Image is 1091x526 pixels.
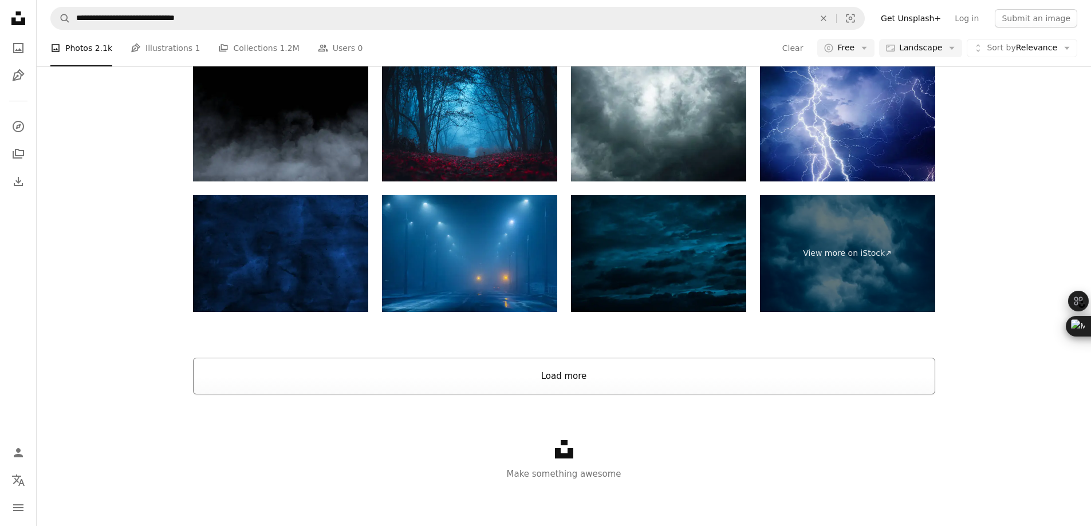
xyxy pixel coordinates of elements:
[193,358,935,394] button: Load more
[7,469,30,492] button: Language
[131,30,200,66] a: Illustrations 1
[782,39,804,57] button: Clear
[318,30,363,66] a: Users 0
[899,42,942,54] span: Landscape
[837,42,854,54] span: Free
[7,37,30,60] a: Photos
[817,39,875,57] button: Free
[7,7,30,32] a: Home — Unsplash
[7,143,30,165] a: Collections
[948,9,986,27] a: Log in
[7,170,30,193] a: Download History
[50,7,865,30] form: Find visuals sitewide
[7,115,30,138] a: Explore
[967,39,1077,57] button: Sort byRelevance
[195,42,200,54] span: 1
[51,7,70,29] button: Search Unsplash
[218,30,299,66] a: Collections 1.2M
[571,195,746,312] img: Dramatic sky with clouds. Black blue green night sky.
[995,9,1077,27] button: Submit an image
[357,42,363,54] span: 0
[571,65,746,181] img: Stormy clouds for background
[987,42,1057,54] span: Relevance
[760,65,935,181] img: Lightning during summer storm
[879,39,962,57] button: Landscape
[874,9,948,27] a: Get Unsplash+
[7,441,30,464] a: Log in / Sign up
[382,195,557,312] img: Foggy weather. Lanterns by the road. Night city
[7,496,30,519] button: Menu
[279,42,299,54] span: 1.2M
[37,467,1091,481] p: Make something awesome
[7,64,30,87] a: Illustrations
[760,195,935,312] a: View more on iStock↗
[382,65,557,181] img: Fairy Forest. Mystical atmosphere. Paranormal another world. Stranger forest in a fog. Dark scary...
[987,43,1015,52] span: Sort by
[811,7,836,29] button: Clear
[193,195,368,312] img: Black blue abstract watercolor. Dark blue art background with space for design. Spot, blot.
[193,65,368,181] img: Smoke or fog isolated on black background
[837,7,864,29] button: Visual search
